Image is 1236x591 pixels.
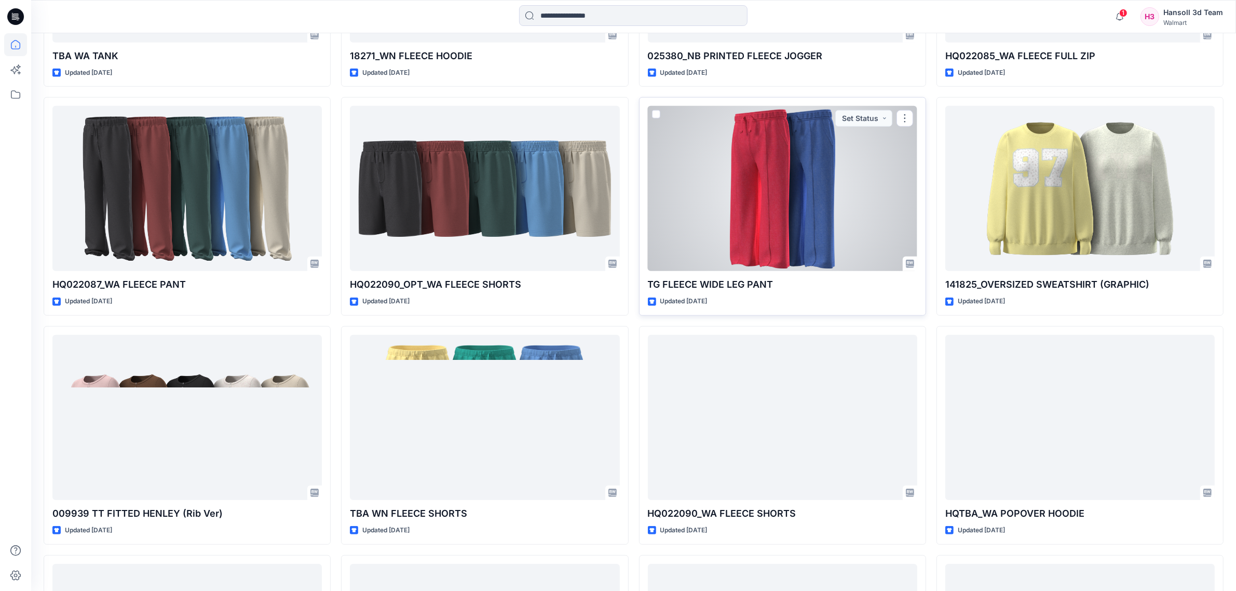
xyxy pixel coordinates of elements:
[660,296,708,307] p: Updated [DATE]
[660,525,708,536] p: Updated [DATE]
[945,277,1215,292] p: 141825_OVERSIZED SWEATSHIRT (GRAPHIC)
[648,106,917,271] a: TG FLEECE WIDE LEG PANT
[1119,9,1128,17] span: 1
[660,68,708,78] p: Updated [DATE]
[362,296,410,307] p: Updated [DATE]
[958,68,1005,78] p: Updated [DATE]
[362,68,410,78] p: Updated [DATE]
[350,106,619,271] a: HQ022090_OPT_WA FLEECE SHORTS
[52,49,322,63] p: TBA WA TANK
[65,525,112,536] p: Updated [DATE]
[945,506,1215,521] p: HQTBA_WA POPOVER HOODIE
[65,296,112,307] p: Updated [DATE]
[65,68,112,78] p: Updated [DATE]
[1140,7,1159,26] div: H3
[350,277,619,292] p: HQ022090_OPT_WA FLEECE SHORTS
[1163,19,1223,26] div: Walmart
[350,49,619,63] p: 18271_WN FLEECE HOODIE
[945,335,1215,500] a: HQTBA_WA POPOVER HOODIE
[648,277,917,292] p: TG FLEECE WIDE LEG PANT
[52,335,322,500] a: 009939 TT FITTED HENLEY (Rib Ver)
[958,296,1005,307] p: Updated [DATE]
[350,335,619,500] a: TBA WN FLEECE SHORTS
[648,335,917,500] a: HQ022090_WA FLEECE SHORTS
[1163,6,1223,19] div: Hansoll 3d Team
[945,49,1215,63] p: HQ022085_WA FLEECE FULL ZIP
[350,506,619,521] p: TBA WN FLEECE SHORTS
[52,277,322,292] p: HQ022087_WA FLEECE PANT
[648,506,917,521] p: HQ022090_WA FLEECE SHORTS
[958,525,1005,536] p: Updated [DATE]
[362,525,410,536] p: Updated [DATE]
[945,106,1215,271] a: 141825_OVERSIZED SWEATSHIRT (GRAPHIC)
[52,106,322,271] a: HQ022087_WA FLEECE PANT
[52,506,322,521] p: 009939 TT FITTED HENLEY (Rib Ver)
[648,49,917,63] p: 025380_NB PRINTED FLEECE JOGGER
